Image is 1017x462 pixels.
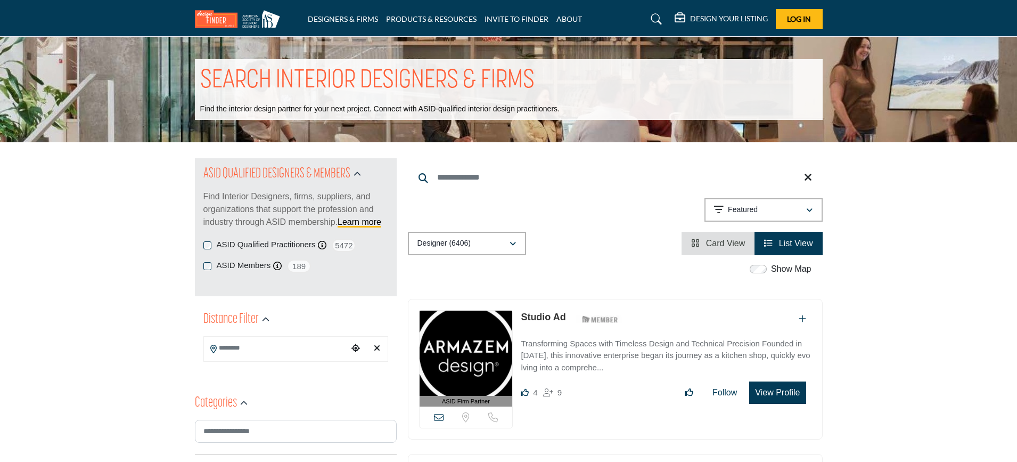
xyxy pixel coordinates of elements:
span: 4 [533,388,537,397]
label: Show Map [771,263,811,275]
a: View List [764,239,813,248]
img: ASID Members Badge Icon [576,313,624,326]
button: View Profile [749,382,806,404]
a: Learn more [338,217,381,226]
p: Find the interior design partner for your next project. Connect with ASID-qualified interior desi... [200,104,560,115]
a: Search [641,11,669,28]
input: Search Keyword [408,165,823,190]
i: Likes [521,388,529,396]
img: Site Logo [195,10,285,28]
h2: Distance Filter [203,310,259,329]
span: Log In [787,14,811,23]
button: Like listing [678,382,700,403]
input: Search Category [195,420,397,443]
div: DESIGN YOUR LISTING [675,13,768,26]
button: Designer (6406) [408,232,526,255]
button: Log In [776,9,823,29]
span: ASID Firm Partner [442,397,490,406]
h2: ASID QUALIFIED DESIGNERS & MEMBERS [203,165,350,184]
h1: SEARCH INTERIOR DESIGNERS & FIRMS [200,64,535,98]
h5: DESIGN YOUR LISTING [690,14,768,23]
span: 5472 [332,239,356,252]
p: Featured [728,205,758,215]
input: Search Location [204,338,348,359]
li: Card View [682,232,754,255]
div: Clear search location [369,337,385,360]
label: ASID Qualified Practitioners [217,239,316,251]
a: View Card [691,239,745,248]
span: Card View [706,239,745,248]
p: Transforming Spaces with Timeless Design and Technical Precision Founded in [DATE], this innovati... [521,338,811,374]
p: Studio Ad [521,310,565,325]
img: Studio Ad [420,311,513,396]
a: DESIGNERS & FIRMS [308,14,378,23]
a: ASID Firm Partner [420,311,513,407]
span: List View [779,239,813,248]
span: 189 [287,260,311,273]
p: Find Interior Designers, firms, suppliers, and organizations that support the profession and indu... [203,190,388,229]
h2: Categories [195,394,237,413]
input: ASID Members checkbox [203,262,211,270]
a: PRODUCTS & RESOURCES [386,14,477,23]
label: ASID Members [217,260,271,272]
a: Studio Ad [521,312,565,322]
a: Transforming Spaces with Timeless Design and Technical Precision Founded in [DATE], this innovati... [521,331,811,374]
p: Designer (6406) [417,238,471,249]
div: Followers [543,386,562,399]
a: Add To List [799,314,806,323]
li: List View [754,232,822,255]
input: ASID Qualified Practitioners checkbox [203,241,211,249]
a: INVITE TO FINDER [485,14,548,23]
button: Follow [706,382,744,403]
span: 9 [557,388,562,397]
button: Featured [704,198,823,222]
a: ABOUT [556,14,582,23]
div: Choose your current location [348,337,364,360]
